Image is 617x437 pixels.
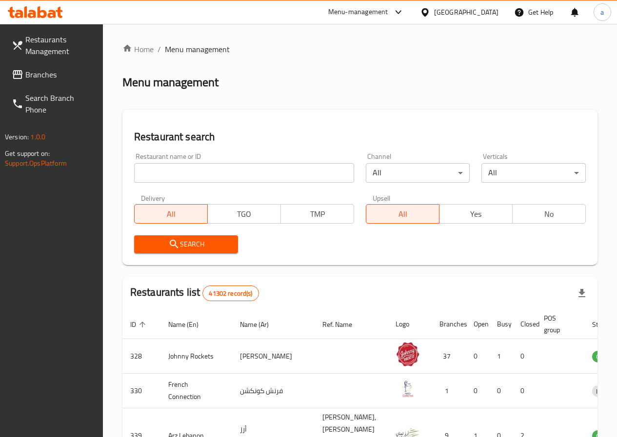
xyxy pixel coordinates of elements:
[130,319,149,330] span: ID
[489,309,513,339] th: Busy
[134,204,208,224] button: All
[5,157,67,170] a: Support.OpsPlatform
[366,163,470,183] div: All
[207,204,281,224] button: TGO
[25,34,95,57] span: Restaurants Management
[285,207,350,221] span: TMP
[122,43,154,55] a: Home
[513,309,536,339] th: Closed
[122,339,160,374] td: 328
[134,163,354,183] input: Search for restaurant name or ID..
[513,339,536,374] td: 0
[232,339,315,374] td: [PERSON_NAME]
[4,28,103,63] a: Restaurants Management
[168,319,211,330] span: Name (En)
[373,194,391,201] label: Upsell
[30,131,45,143] span: 1.0.0
[25,92,95,115] span: Search Branch Phone
[5,131,29,143] span: Version:
[544,312,573,336] span: POS group
[517,207,582,221] span: No
[130,285,259,301] h2: Restaurants list
[122,43,597,55] nav: breadcrumb
[481,163,586,183] div: All
[25,69,95,80] span: Branches
[202,285,259,301] div: Total records count
[158,43,161,55] li: /
[212,207,277,221] span: TGO
[160,339,232,374] td: Johnny Rockets
[134,130,586,144] h2: Restaurant search
[592,351,616,362] span: OPEN
[396,377,420,401] img: French Connection
[489,339,513,374] td: 1
[466,309,489,339] th: Open
[432,309,466,339] th: Branches
[600,7,604,18] span: a
[434,7,498,18] div: [GEOGRAPHIC_DATA]
[280,204,354,224] button: TMP
[122,374,160,408] td: 330
[203,289,258,298] span: 41302 record(s)
[466,339,489,374] td: 0
[139,207,204,221] span: All
[370,207,436,221] span: All
[396,342,420,366] img: Johnny Rockets
[4,86,103,121] a: Search Branch Phone
[5,147,50,160] span: Get support on:
[160,374,232,408] td: French Connection
[388,309,432,339] th: Logo
[322,319,365,330] span: Ref. Name
[512,204,586,224] button: No
[513,374,536,408] td: 0
[4,63,103,86] a: Branches
[443,207,509,221] span: Yes
[328,6,388,18] div: Menu-management
[489,374,513,408] td: 0
[142,238,231,250] span: Search
[232,374,315,408] td: فرنش كونكشن
[432,339,466,374] td: 37
[570,282,594,305] div: Export file
[366,204,439,224] button: All
[134,235,239,253] button: Search
[240,319,281,330] span: Name (Ar)
[432,374,466,408] td: 1
[122,75,219,90] h2: Menu management
[165,43,230,55] span: Menu management
[141,194,165,201] label: Delivery
[439,204,513,224] button: Yes
[466,374,489,408] td: 0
